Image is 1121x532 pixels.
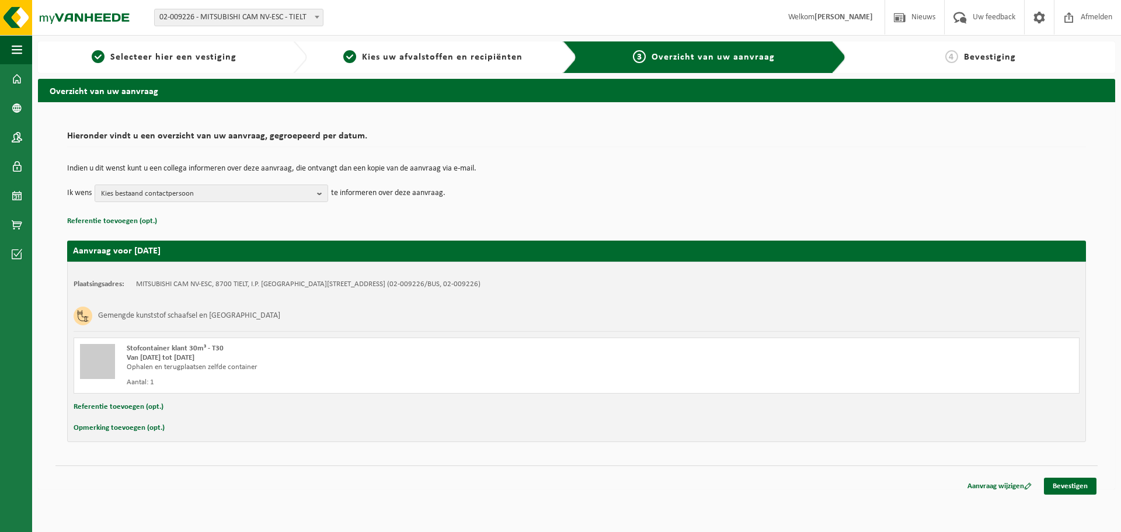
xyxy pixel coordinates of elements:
[73,246,161,256] strong: Aanvraag voor [DATE]
[67,214,157,229] button: Referentie toevoegen (opt.)
[633,50,646,63] span: 3
[98,307,280,325] h3: Gemengde kunststof schaafsel en [GEOGRAPHIC_DATA]
[38,79,1115,102] h2: Overzicht van uw aanvraag
[74,399,163,415] button: Referentie toevoegen (opt.)
[945,50,958,63] span: 4
[964,53,1016,62] span: Bevestiging
[101,185,312,203] span: Kies bestaand contactpersoon
[331,185,445,202] p: te informeren over deze aanvraag.
[67,165,1086,173] p: Indien u dit wenst kunt u een collega informeren over deze aanvraag, die ontvangt dan een kopie v...
[74,420,165,436] button: Opmerking toevoegen (opt.)
[1044,478,1096,495] a: Bevestigen
[127,378,624,387] div: Aantal: 1
[343,50,356,63] span: 2
[313,50,553,64] a: 2Kies uw afvalstoffen en recipiënten
[92,50,105,63] span: 1
[814,13,873,22] strong: [PERSON_NAME]
[136,280,481,289] td: MITSUBISHI CAM NV-ESC, 8700 TIELT, I.P. [GEOGRAPHIC_DATA][STREET_ADDRESS] (02-009226/BUS, 02-009226)
[362,53,523,62] span: Kies uw afvalstoffen en recipiënten
[110,53,236,62] span: Selecteer hier een vestiging
[95,185,328,202] button: Kies bestaand contactpersoon
[127,363,624,372] div: Ophalen en terugplaatsen zelfde container
[127,354,194,361] strong: Van [DATE] tot [DATE]
[67,131,1086,147] h2: Hieronder vindt u een overzicht van uw aanvraag, gegroepeerd per datum.
[652,53,775,62] span: Overzicht van uw aanvraag
[127,345,224,352] span: Stofcontainer klant 30m³ - T30
[74,280,124,288] strong: Plaatsingsadres:
[959,478,1040,495] a: Aanvraag wijzigen
[154,9,323,26] span: 02-009226 - MITSUBISHI CAM NV-ESC - TIELT
[155,9,323,26] span: 02-009226 - MITSUBISHI CAM NV-ESC - TIELT
[44,50,284,64] a: 1Selecteer hier een vestiging
[67,185,92,202] p: Ik wens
